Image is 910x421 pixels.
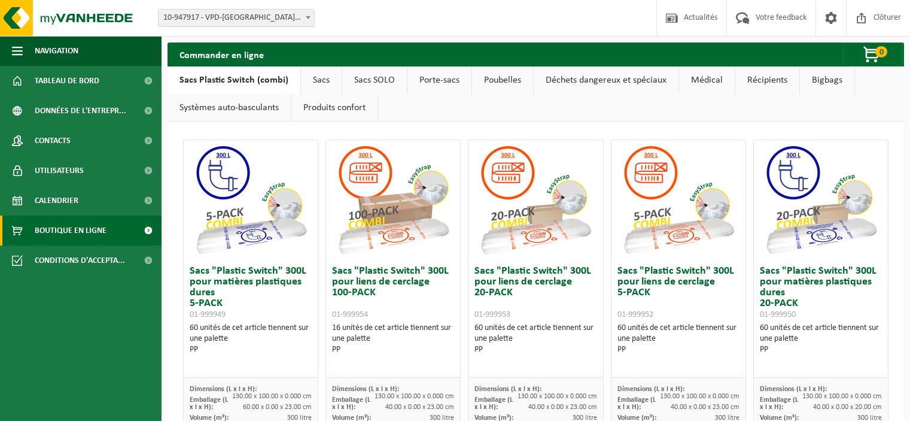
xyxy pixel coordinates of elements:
span: 10-947917 - VPD-FLÉMALLE - FLÉMALLE [159,10,314,26]
span: Emballage (L x l x H): [760,396,798,411]
h3: Sacs "Plastic Switch" 300L pour matières plastiques dures 5-PACK [190,266,312,320]
span: 40.00 x 0.00 x 23.00 cm [671,404,739,411]
span: Dimensions (L x l x H): [332,386,399,393]
a: Bigbags [800,66,854,94]
div: PP [760,344,882,355]
span: Utilisateurs [35,156,84,186]
span: Emballage (L x l x H): [190,396,228,411]
div: PP [617,344,739,355]
span: 0 [875,46,887,57]
a: Déchets dangereux et spéciaux [534,66,678,94]
div: 60 unités de cet article tiennent sur une palette [617,323,739,355]
span: 130.00 x 100.00 x 0.000 cm [518,393,597,400]
a: Sacs [301,66,342,94]
span: 130.00 x 100.00 x 0.000 cm [660,393,739,400]
div: PP [332,344,454,355]
div: 60 unités de cet article tiennent sur une palette [474,323,596,355]
img: 01-999949 [191,140,311,260]
span: 10-947917 - VPD-FLÉMALLE - FLÉMALLE [158,9,315,27]
span: Navigation [35,36,78,66]
a: Sacs Plastic Switch (combi) [168,66,300,94]
span: Emballage (L x l x H): [474,396,513,411]
h3: Sacs "Plastic Switch" 300L pour liens de cerclage 5-PACK [617,266,739,320]
span: 40.00 x 0.00 x 20.00 cm [813,404,882,411]
span: 40.00 x 0.00 x 23.00 cm [528,404,597,411]
span: Dimensions (L x l x H): [760,386,827,393]
div: 16 unités de cet article tiennent sur une palette [332,323,454,355]
span: 01-999952 [617,310,653,319]
span: 130.00 x 100.00 x 0.000 cm [232,393,312,400]
span: 01-999950 [760,310,796,319]
img: 01-999952 [619,140,738,260]
h2: Commander en ligne [168,43,276,66]
a: Systèmes auto-basculants [168,94,291,122]
img: 01-999954 [333,140,453,260]
a: Poubelles [472,66,533,94]
span: Tableau de bord [35,66,99,96]
span: 40.00 x 0.00 x 23.00 cm [385,404,454,411]
a: Porte-sacs [407,66,471,94]
span: 01-999953 [474,310,510,319]
a: Récipients [735,66,799,94]
span: Calendrier [35,186,78,216]
span: Dimensions (L x l x H): [474,386,541,393]
span: Boutique en ligne [35,216,106,246]
span: Dimensions (L x l x H): [190,386,257,393]
span: Emballage (L x l x H): [617,396,656,411]
span: Contacts [35,126,71,156]
div: PP [190,344,312,355]
a: Sacs SOLO [342,66,407,94]
a: Produits confort [291,94,378,122]
span: 01-999954 [332,310,368,319]
h3: Sacs "Plastic Switch" 300L pour liens de cerclage 20-PACK [474,266,596,320]
span: 130.00 x 100.00 x 0.000 cm [802,393,882,400]
h3: Sacs "Plastic Switch" 300L pour matières plastiques dures 20-PACK [760,266,882,320]
span: Données de l'entrepr... [35,96,126,126]
div: 60 unités de cet article tiennent sur une palette [760,323,882,355]
span: 01-999949 [190,310,226,319]
div: 60 unités de cet article tiennent sur une palette [190,323,312,355]
span: 60.00 x 0.00 x 23.00 cm [243,404,312,411]
span: 130.00 x 100.00 x 0.000 cm [375,393,454,400]
span: Emballage (L x l x H): [332,396,370,411]
span: Dimensions (L x l x H): [617,386,684,393]
h3: Sacs "Plastic Switch" 300L pour liens de cerclage 100-PACK [332,266,454,320]
img: 01-999950 [761,140,881,260]
span: Conditions d'accepta... [35,246,125,275]
img: 01-999953 [476,140,595,260]
button: 0 [843,43,903,66]
div: PP [474,344,596,355]
a: Médical [679,66,735,94]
